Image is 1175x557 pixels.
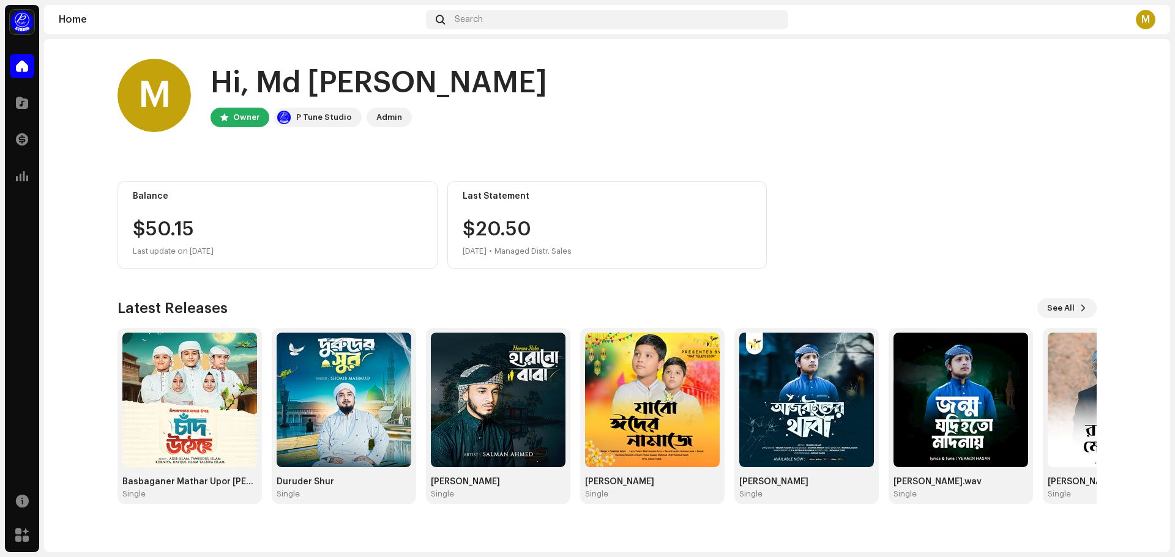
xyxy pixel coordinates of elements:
[133,191,422,201] div: Balance
[585,489,608,499] div: Single
[494,244,572,259] div: Managed Distr. Sales
[447,181,767,269] re-o-card-value: Last Statement
[376,110,402,125] div: Admin
[117,298,228,318] h3: Latest Releases
[893,477,1028,487] div: [PERSON_NAME].wav
[1048,489,1071,499] div: Single
[59,15,421,24] div: Home
[893,489,917,499] div: Single
[277,489,300,499] div: Single
[463,191,752,201] div: Last Statement
[277,110,291,125] img: a1dd4b00-069a-4dd5-89ed-38fbdf7e908f
[739,489,763,499] div: Single
[739,333,874,467] img: 3f9c2fbd-2a61-4a3b-b37a-9188d0e15166
[233,110,259,125] div: Owner
[122,477,257,487] div: Basbaganer Mathar Upor [PERSON_NAME] Oi
[1136,10,1155,29] div: M
[455,15,483,24] span: Search
[1037,298,1097,318] button: See All
[277,333,411,467] img: af1c1ddd-6fa8-4c5d-accb-f06b7527deec
[431,477,565,487] div: [PERSON_NAME]
[431,489,454,499] div: Single
[463,244,487,259] div: [DATE]
[277,477,411,487] div: Duruder Shur
[739,477,874,487] div: [PERSON_NAME]
[211,64,547,103] div: Hi, Md [PERSON_NAME]
[489,244,492,259] div: •
[122,489,146,499] div: Single
[585,477,720,487] div: [PERSON_NAME]
[133,244,422,259] div: Last update on [DATE]
[117,181,438,269] re-o-card-value: Balance
[1047,296,1075,320] span: See All
[431,333,565,467] img: 72c42c26-4fce-43ae-8f5e-8cc15cf730fd
[122,333,257,467] img: 5420ad5a-5011-4cc9-a1ab-9c995c07cc7f
[585,333,720,467] img: adf431e1-290c-4837-8de5-3a889a46cd76
[117,59,191,132] div: M
[10,10,34,34] img: a1dd4b00-069a-4dd5-89ed-38fbdf7e908f
[893,333,1028,467] img: 09bc6dce-dc08-4fde-bdf2-0b22f6df00ec
[296,110,352,125] div: P Tune Studio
